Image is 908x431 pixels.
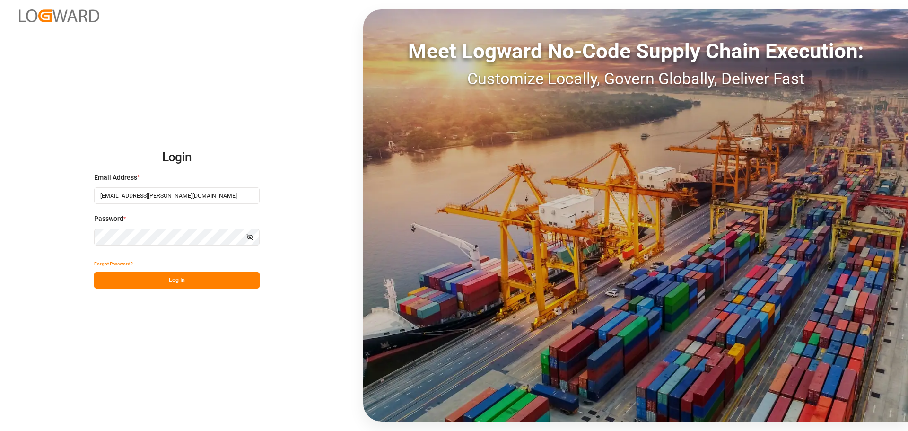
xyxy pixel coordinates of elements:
[94,173,137,183] span: Email Address
[94,255,133,272] button: Forgot Password?
[94,142,260,173] h2: Login
[94,214,123,224] span: Password
[94,187,260,204] input: Enter your email
[363,67,908,91] div: Customize Locally, Govern Globally, Deliver Fast
[19,9,99,22] img: Logward_new_orange.png
[94,272,260,289] button: Log In
[363,35,908,67] div: Meet Logward No-Code Supply Chain Execution:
